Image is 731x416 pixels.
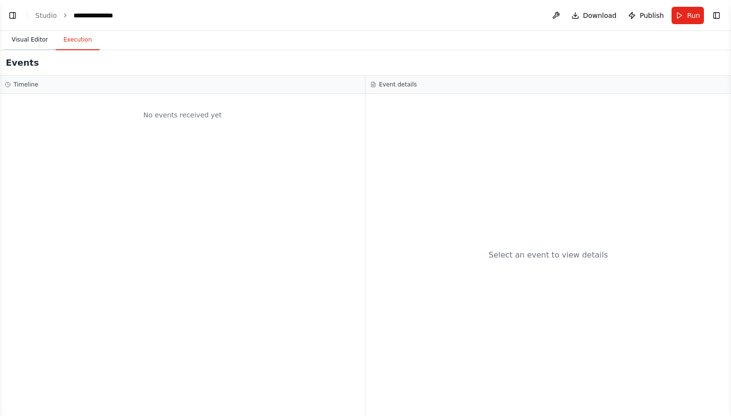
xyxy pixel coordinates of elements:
[14,81,38,88] h3: Timeline
[568,7,621,24] button: Download
[710,9,723,22] button: Show right sidebar
[687,11,700,20] span: Run
[4,30,56,50] button: Visual Editor
[640,11,664,20] span: Publish
[6,9,19,22] button: Show left sidebar
[379,81,417,88] h3: Event details
[56,30,100,50] button: Execution
[35,12,57,19] a: Studio
[624,7,668,24] button: Publish
[672,7,704,24] button: Run
[5,99,360,131] div: No events received yet
[489,249,608,261] div: Select an event to view details
[6,56,39,70] h2: Events
[35,11,123,20] nav: breadcrumb
[583,11,617,20] span: Download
